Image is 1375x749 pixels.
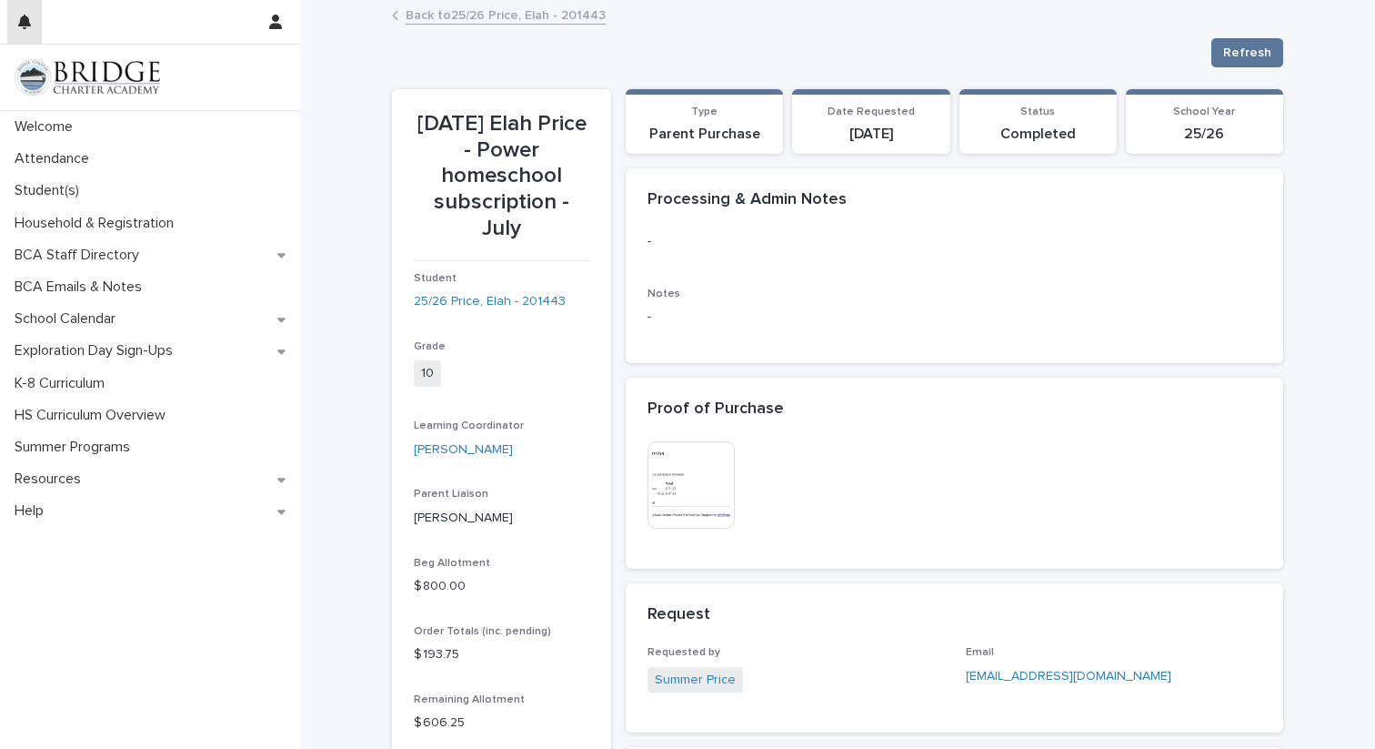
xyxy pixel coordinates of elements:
[7,310,130,328] p: School Calendar
[7,439,145,456] p: Summer Programs
[1020,106,1055,117] span: Status
[414,714,589,733] p: $ 606.25
[691,106,718,117] span: Type
[828,106,915,117] span: Date Requested
[414,694,525,705] span: Remaining Allotment
[7,182,94,199] p: Student(s)
[414,645,589,664] p: $ 193.75
[414,341,446,352] span: Grade
[406,4,606,25] a: Back to25/26 Price, Elah - 201443
[7,342,187,359] p: Exploration Day Sign-Ups
[414,489,488,500] span: Parent Liaison
[15,59,160,96] img: V1C1m3IdTEidaUdm9Hs0
[7,502,58,520] p: Help
[414,509,589,528] p: [PERSON_NAME]
[647,190,847,210] h2: Processing & Admin Notes
[7,215,188,232] p: Household & Registration
[1137,126,1272,143] p: 25/26
[7,118,87,136] p: Welcome
[414,626,551,637] span: Order Totals (inc. pending)
[803,126,938,143] p: [DATE]
[966,647,994,658] span: Email
[647,400,784,420] h2: Proof of Purchase
[647,288,680,299] span: Notes
[966,670,1171,683] a: [EMAIL_ADDRESS][DOMAIN_NAME]
[1223,44,1271,62] span: Refresh
[414,558,490,569] span: Beg Allotment
[414,111,589,242] p: [DATE] Elah Price - Power homeschool subscription - July
[1173,106,1235,117] span: School Year
[7,247,154,264] p: BCA Staff Directory
[7,375,119,392] p: K-8 Curriculum
[7,150,104,167] p: Attendance
[1211,38,1283,67] button: Refresh
[414,360,441,387] span: 10
[414,440,513,460] a: [PERSON_NAME]
[647,647,720,658] span: Requested by
[647,308,1261,327] p: -
[647,232,1261,251] p: -
[414,273,457,284] span: Student
[414,420,524,431] span: Learning Coordinator
[655,671,736,690] a: Summer Price
[7,278,156,296] p: BCA Emails & Notes
[637,126,772,143] p: Parent Purchase
[7,471,95,488] p: Resources
[970,126,1106,143] p: Completed
[414,577,589,596] p: $ 800.00
[7,407,180,424] p: HS Curriculum Overview
[647,605,710,625] h2: Request
[414,292,566,311] a: 25/26 Price, Elah - 201443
